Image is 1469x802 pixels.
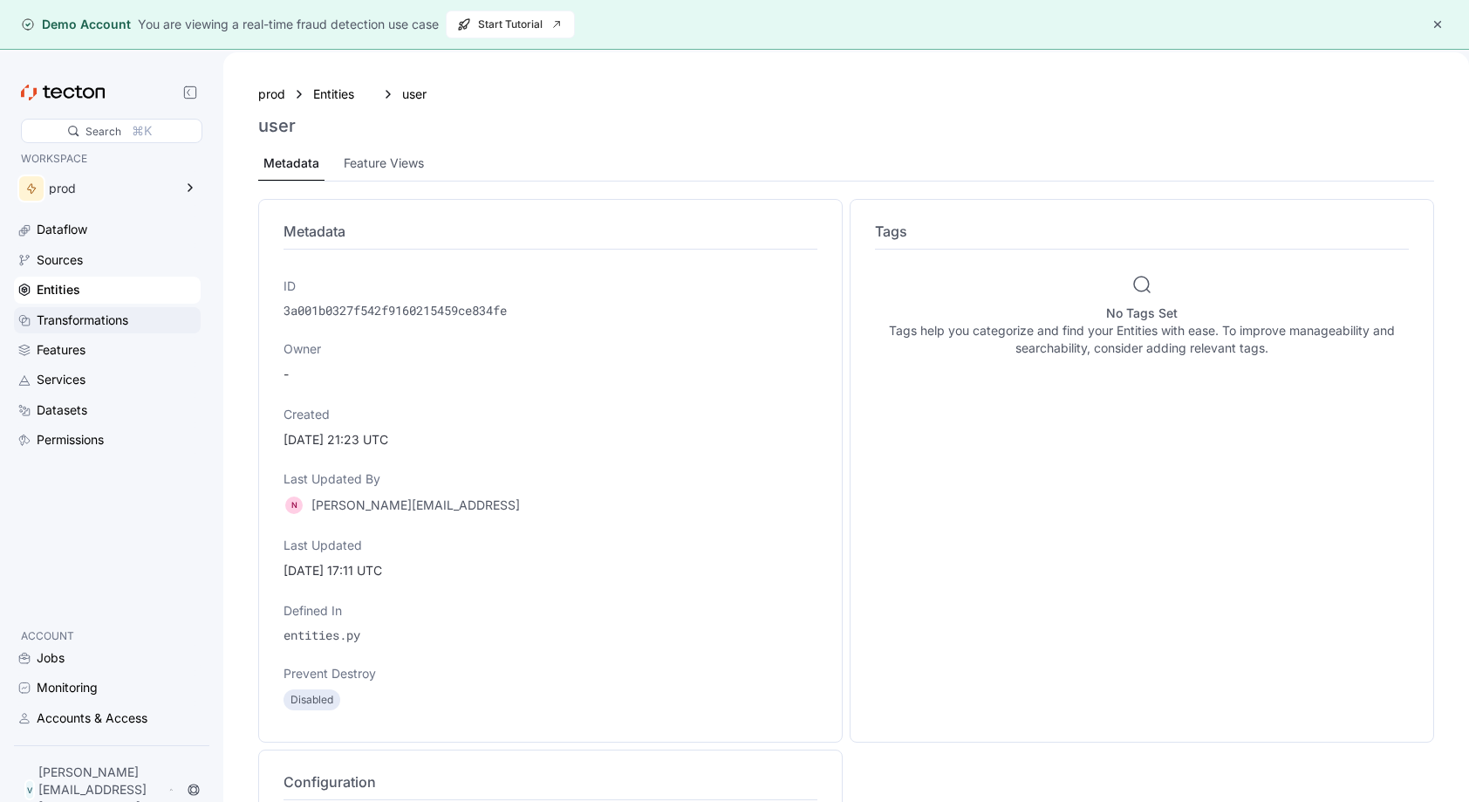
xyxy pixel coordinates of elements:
[14,397,201,423] a: Datasets
[258,85,285,104] a: prod
[14,337,201,363] a: Features
[24,779,35,800] div: V
[14,645,201,671] a: Jobs
[263,154,319,173] div: Metadata
[37,220,87,239] div: Dataflow
[37,401,87,420] div: Datasets
[37,430,104,449] div: Permissions
[37,280,80,299] div: Entities
[457,11,564,38] span: Start Tutorial
[14,216,201,243] a: Dataflow
[37,648,65,668] div: Jobs
[313,85,374,104] a: Entities
[284,771,817,792] h4: Configuration
[344,154,424,173] div: Feature Views
[882,322,1402,357] p: Tags help you categorize and find your Entities with ease. To improve manageability and searchabi...
[14,277,201,303] a: Entities
[37,709,147,728] div: Accounts & Access
[446,10,575,38] button: Start Tutorial
[37,678,98,697] div: Monitoring
[284,221,817,242] h4: Metadata
[258,115,296,136] h3: user
[14,705,201,731] a: Accounts & Access
[875,221,1409,242] h4: Tags
[882,305,1402,322] h5: No Tags Set
[21,627,194,645] p: ACCOUNT
[138,15,439,34] div: You are viewing a real-time fraud detection use case
[14,247,201,273] a: Sources
[132,121,152,141] div: ⌘K
[21,16,131,33] div: Demo Account
[37,311,128,330] div: Transformations
[37,250,83,270] div: Sources
[85,123,121,140] div: Search
[49,182,173,195] div: prod
[37,340,85,360] div: Features
[14,367,201,393] a: Services
[14,307,201,333] a: Transformations
[21,119,202,143] div: Search⌘K
[21,150,194,168] p: WORKSPACE
[37,370,85,389] div: Services
[14,427,201,453] a: Permissions
[402,85,463,104] a: user
[14,675,201,701] a: Monitoring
